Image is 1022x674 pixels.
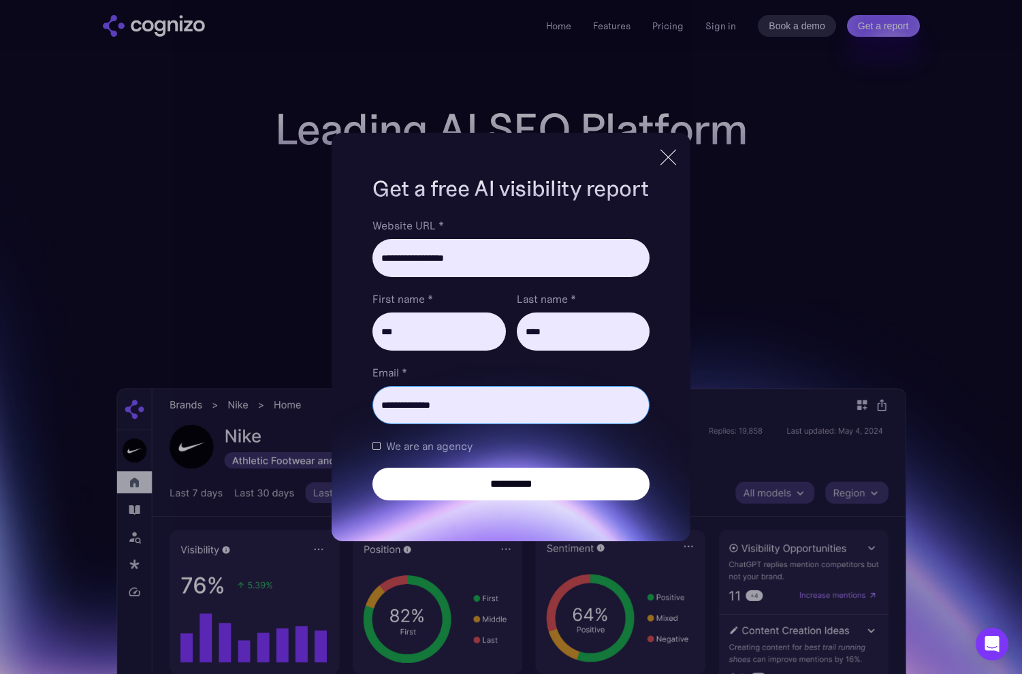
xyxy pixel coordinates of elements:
label: First name * [372,291,505,307]
form: Brand Report Form [372,217,649,500]
div: Open Intercom Messenger [976,628,1008,660]
label: Website URL * [372,217,649,234]
h1: Get a free AI visibility report [372,174,649,204]
span: We are an agency [386,438,473,454]
label: Last name * [517,291,650,307]
label: Email * [372,364,649,381]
